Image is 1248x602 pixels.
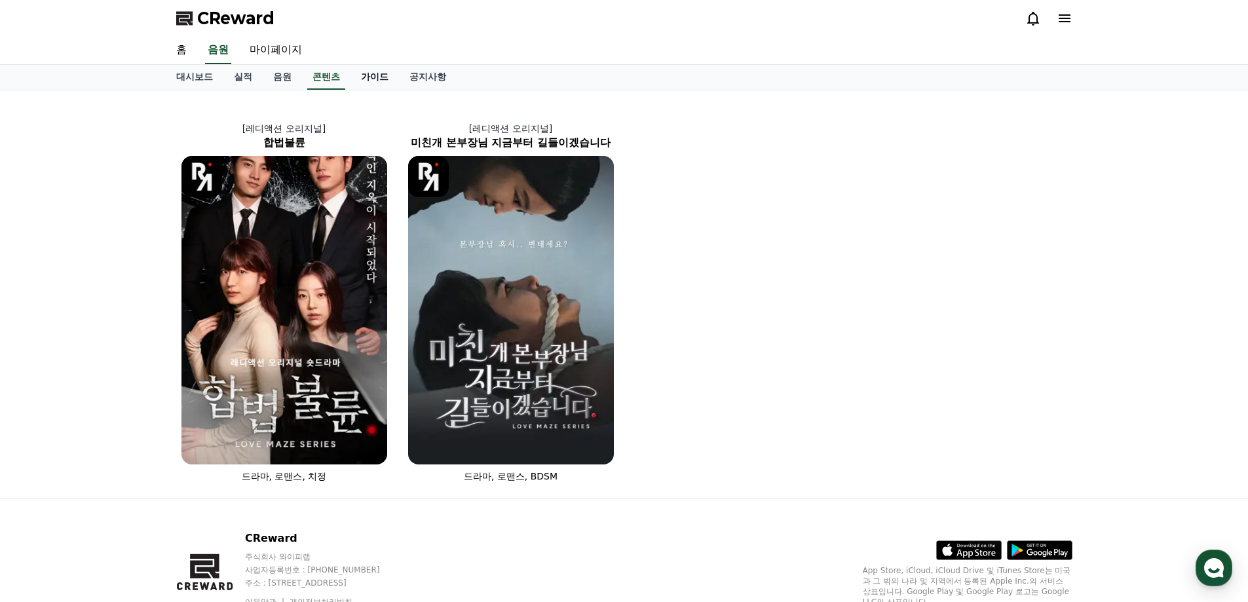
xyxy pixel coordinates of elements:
a: [레디액션 오리지널] 합법불륜 합법불륜 [object Object] Logo 드라마, 로맨스, 치정 [171,111,398,493]
img: 합법불륜 [181,156,387,464]
a: 실적 [223,65,263,90]
a: 음원 [263,65,302,90]
a: 가이드 [350,65,399,90]
span: 대화 [120,436,136,446]
span: 홈 [41,435,49,445]
span: 설정 [202,435,218,445]
a: 음원 [205,37,231,64]
h2: 합법불륜 [171,135,398,151]
span: CReward [197,8,274,29]
p: [레디액션 오리지널] [171,122,398,135]
a: 홈 [166,37,197,64]
span: 드라마, 로맨스, BDSM [464,471,558,481]
p: CReward [245,531,405,546]
h2: 미친개 본부장님 지금부터 길들이겠습니다 [398,135,624,151]
a: 대화 [86,415,169,448]
a: 홈 [4,415,86,448]
p: 사업자등록번호 : [PHONE_NUMBER] [245,565,405,575]
img: [object Object] Logo [181,156,223,197]
img: 미친개 본부장님 지금부터 길들이겠습니다 [408,156,614,464]
a: 마이페이지 [239,37,312,64]
p: [레디액션 오리지널] [398,122,624,135]
a: 대시보드 [166,65,223,90]
a: [레디액션 오리지널] 미친개 본부장님 지금부터 길들이겠습니다 미친개 본부장님 지금부터 길들이겠습니다 [object Object] Logo 드라마, 로맨스, BDSM [398,111,624,493]
a: 설정 [169,415,252,448]
img: [object Object] Logo [408,156,449,197]
span: 드라마, 로맨스, 치정 [242,471,327,481]
a: CReward [176,8,274,29]
a: 콘텐츠 [307,65,345,90]
a: 공지사항 [399,65,457,90]
p: 주소 : [STREET_ADDRESS] [245,578,405,588]
p: 주식회사 와이피랩 [245,552,405,562]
